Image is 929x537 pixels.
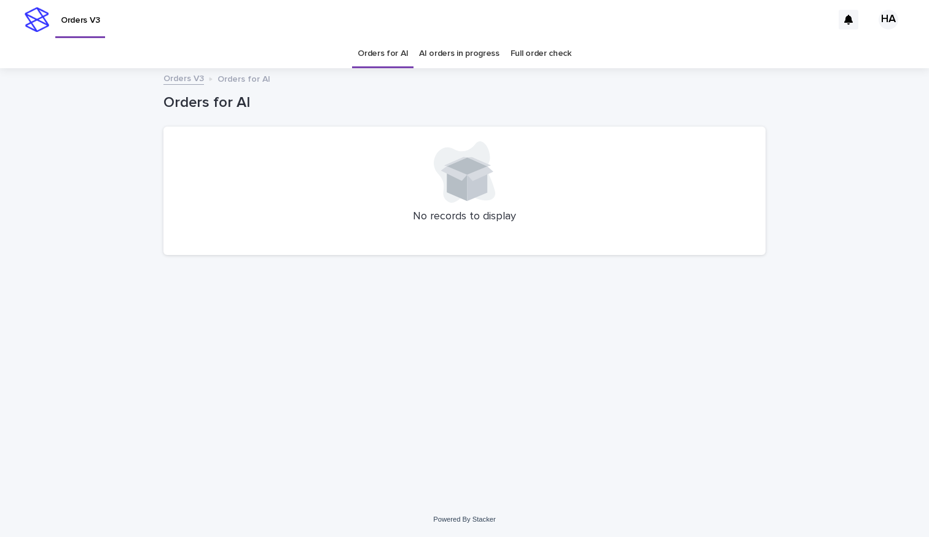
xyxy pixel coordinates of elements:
p: No records to display [178,210,751,224]
h1: Orders for AI [163,94,766,112]
a: AI orders in progress [419,39,500,68]
a: Full order check [511,39,571,68]
img: stacker-logo-s-only.png [25,7,49,32]
a: Orders V3 [163,71,204,85]
a: Powered By Stacker [433,515,495,523]
a: Orders for AI [358,39,408,68]
div: HA [879,10,898,29]
p: Orders for AI [218,71,270,85]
